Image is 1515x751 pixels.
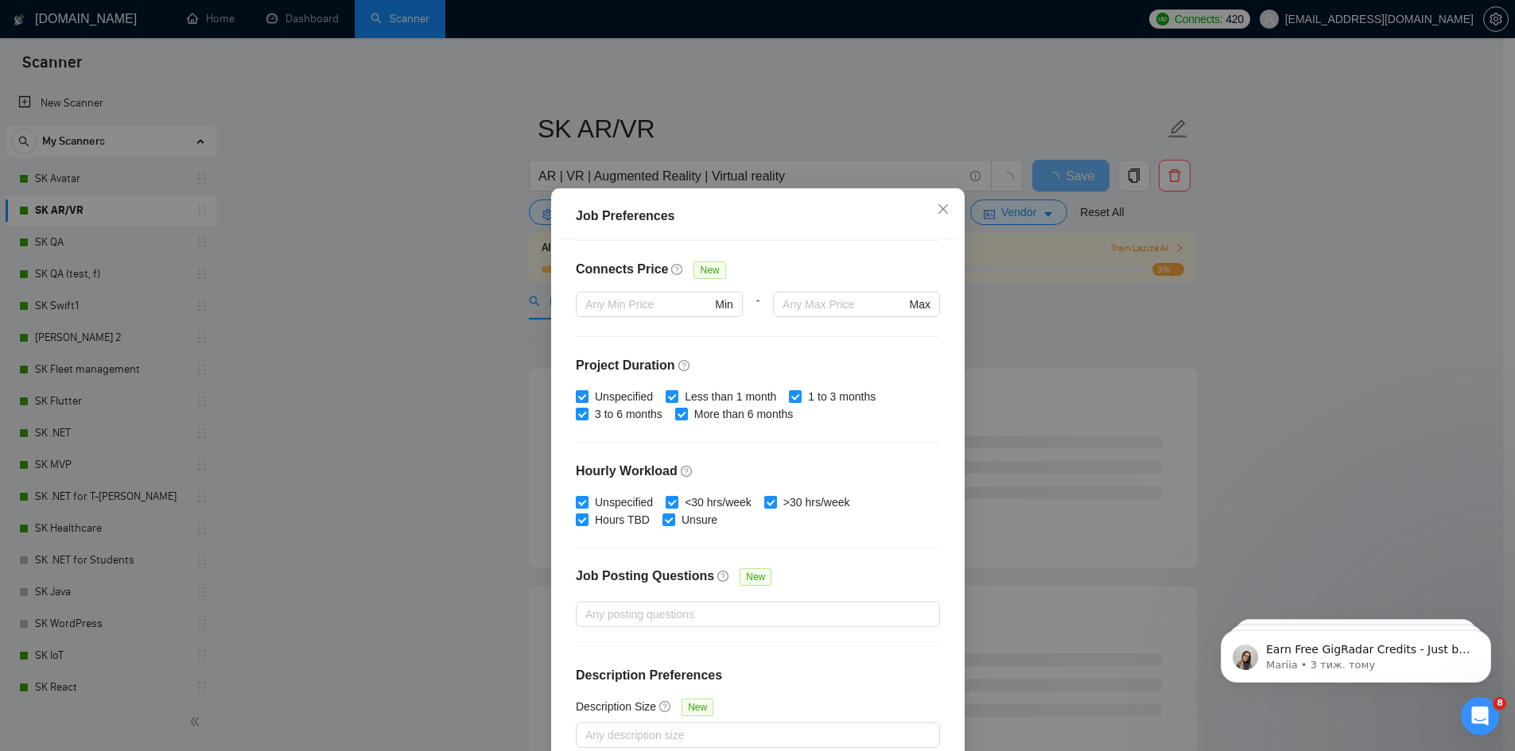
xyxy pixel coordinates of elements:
[783,296,906,313] input: Any Max Price
[576,356,940,375] h4: Project Duration
[740,568,771,586] span: New
[715,296,733,313] span: Min
[1461,697,1499,735] iframe: Intercom live chat
[576,462,940,481] h4: Hourly Workload
[687,405,799,423] span: More than 6 months
[589,511,656,528] span: Hours TBD
[937,203,950,215] span: close
[678,388,783,405] span: Less than 1 month
[681,465,693,478] span: question-circle
[717,570,730,583] span: question-circle
[671,263,684,276] span: question-circle
[659,700,672,713] span: question-circle
[576,567,714,586] h4: Job Posting Questions
[678,494,758,511] span: <30 hrs/week
[1197,597,1515,708] iframe: Intercom notifications повідомлення
[589,388,659,405] span: Unspecified
[682,699,713,716] span: New
[576,260,668,279] h4: Connects Price
[802,388,882,405] span: 1 to 3 months
[576,666,940,685] h4: Description Preferences
[589,494,659,511] span: Unspecified
[576,207,940,226] div: Job Preferences
[776,494,856,511] span: >30 hrs/week
[678,359,690,372] span: question-circle
[922,188,965,231] button: Close
[589,405,669,423] span: 3 to 6 months
[674,511,723,528] span: Unsure
[742,292,772,336] div: -
[1494,697,1506,710] span: 8
[585,296,712,313] input: Any Min Price
[909,296,930,313] span: Max
[576,698,656,715] h5: Description Size
[693,261,725,279] span: New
